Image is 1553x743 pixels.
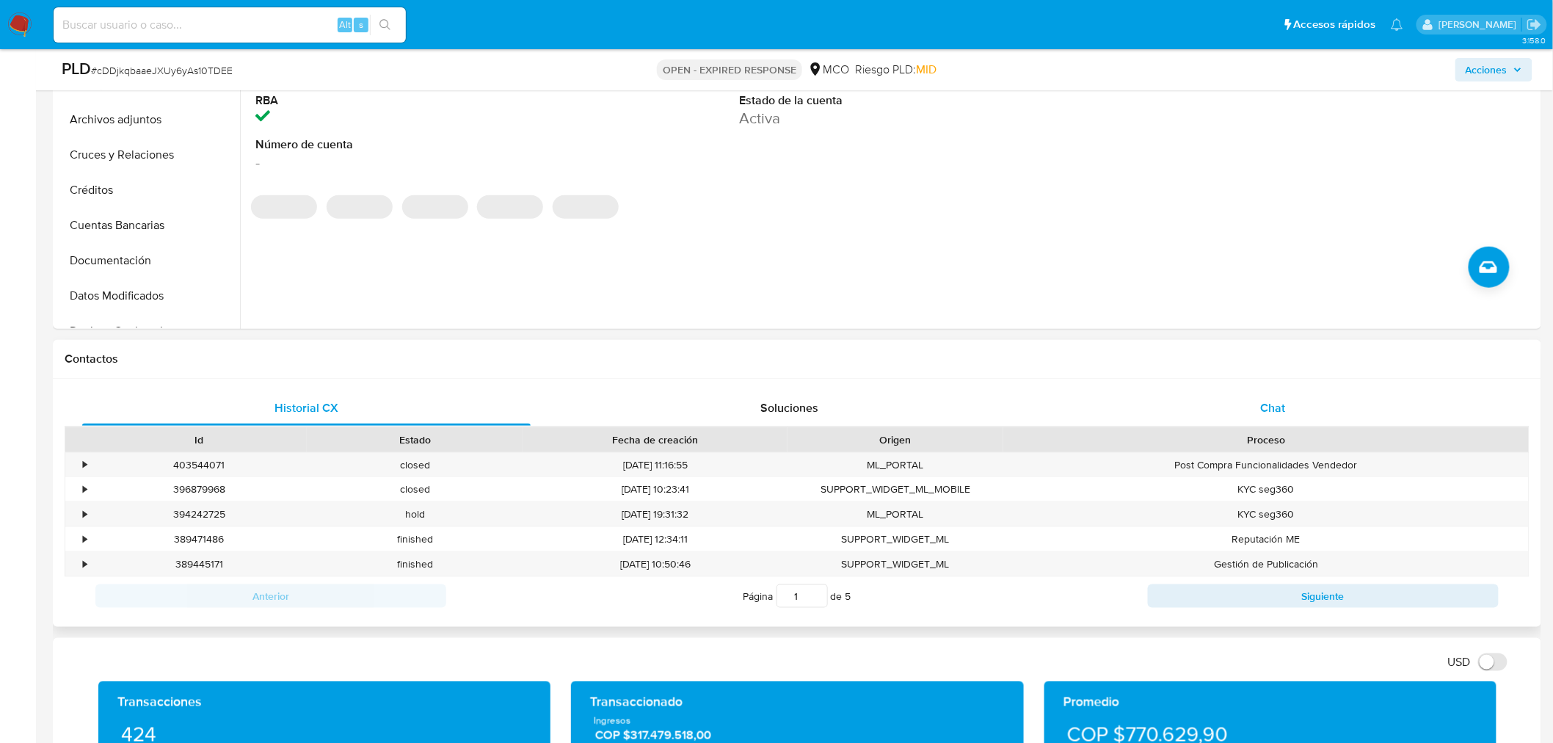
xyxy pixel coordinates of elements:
button: Cruces y Relaciones [57,137,240,173]
button: Datos Modificados [57,278,240,313]
button: Archivos adjuntos [57,102,240,137]
div: • [83,507,87,521]
button: Devices Geolocation [57,313,240,349]
div: • [83,458,87,472]
div: Proceso [1014,432,1519,447]
span: MID [916,61,936,78]
div: KYC seg360 [1003,502,1529,526]
div: • [83,532,87,546]
span: Accesos rápidos [1294,17,1376,32]
span: Acciones [1466,58,1507,81]
h1: Contactos [65,352,1530,366]
div: ML_PORTAL [788,502,1003,526]
div: KYC seg360 [1003,477,1529,501]
span: Historial CX [274,399,338,416]
div: [DATE] 12:34:11 [523,527,788,551]
p: felipe.cayon@mercadolibre.com [1439,18,1521,32]
div: Gestión de Publicación [1003,552,1529,576]
div: SUPPORT_WIDGET_ML [788,527,1003,551]
div: 389471486 [91,527,307,551]
div: 403544071 [91,453,307,477]
span: Alt [339,18,351,32]
a: Notificaciones [1391,18,1403,31]
div: ML_PORTAL [788,453,1003,477]
dt: Número de cuenta [255,137,563,153]
dd: - [255,152,563,173]
dt: RBA [255,93,563,109]
a: Salir [1527,17,1542,32]
div: MCO [808,62,849,78]
span: 3.158.0 [1522,35,1546,46]
span: 5 [845,589,851,604]
div: Origen [798,432,993,447]
div: [DATE] 10:23:41 [523,477,788,501]
div: 396879968 [91,477,307,501]
span: s [359,18,363,32]
div: Fecha de creación [533,432,777,447]
div: • [83,557,87,571]
div: hold [307,502,523,526]
div: SUPPORT_WIDGET_ML_MOBILE [788,477,1003,501]
button: Créditos [57,173,240,208]
dd: Activa [739,108,1047,128]
div: Estado [317,432,512,447]
div: closed [307,453,523,477]
div: Id [101,432,297,447]
span: Soluciones [761,399,819,416]
span: # cDDjkqbaaeJXUy6yAs10TDEE [91,63,233,78]
div: 389445171 [91,552,307,576]
div: 394242725 [91,502,307,526]
div: Post Compra Funcionalidades Vendedor [1003,453,1529,477]
button: search-icon [370,15,400,35]
button: Acciones [1455,58,1532,81]
dt: Estado de la cuenta [739,93,1047,109]
div: finished [307,527,523,551]
button: Siguiente [1148,584,1499,608]
div: Reputación ME [1003,527,1529,551]
div: finished [307,552,523,576]
div: SUPPORT_WIDGET_ML [788,552,1003,576]
div: [DATE] 19:31:32 [523,502,788,526]
input: Buscar usuario o caso... [54,15,406,35]
span: Chat [1261,399,1286,416]
div: [DATE] 11:16:55 [523,453,788,477]
div: closed [307,477,523,501]
button: Cuentas Bancarias [57,208,240,243]
button: Documentación [57,243,240,278]
p: OPEN - EXPIRED RESPONSE [657,59,802,80]
div: [DATE] 10:50:46 [523,552,788,576]
span: Página de [743,584,851,608]
b: PLD [62,57,91,80]
span: Riesgo PLD: [855,62,936,78]
button: Anterior [95,584,446,608]
div: • [83,482,87,496]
